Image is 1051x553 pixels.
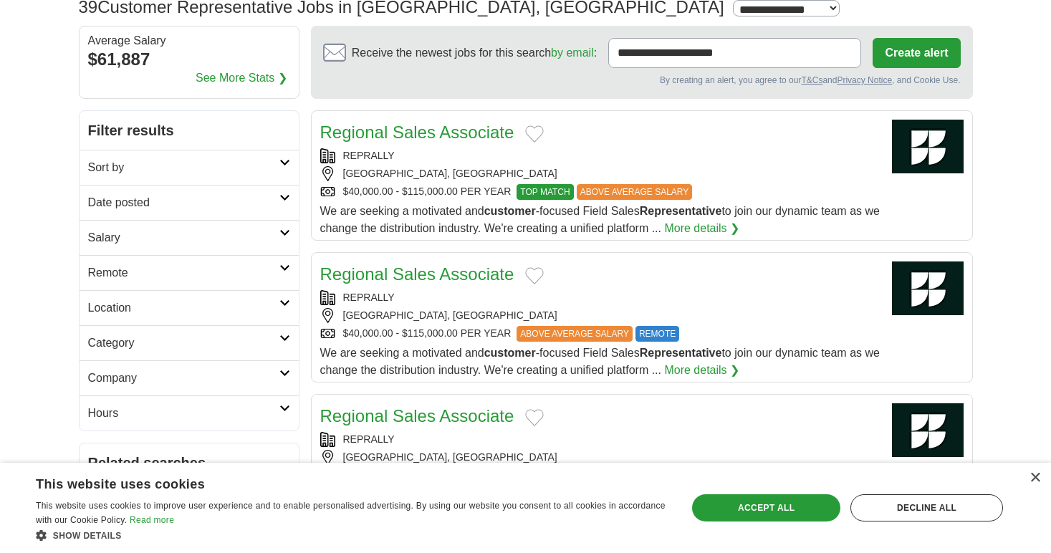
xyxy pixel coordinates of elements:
[323,74,961,87] div: By creating an alert, you agree to our and , and Cookie Use.
[36,501,666,525] span: This website uses cookies to improve user experience and to enable personalised advertising. By u...
[80,111,299,150] h2: Filter results
[88,299,279,317] h2: Location
[525,267,544,284] button: Add to favorite jobs
[320,166,880,181] div: [GEOGRAPHIC_DATA], [GEOGRAPHIC_DATA]
[88,405,279,422] h2: Hours
[320,326,880,342] div: $40,000.00 - $115,000.00 PER YEAR
[80,360,299,395] a: Company
[320,290,880,305] div: REPRALLY
[484,205,536,217] strong: customer
[80,150,299,185] a: Sort by
[88,264,279,282] h2: Remote
[53,531,122,541] span: Show details
[36,528,668,542] div: Show details
[88,370,279,387] h2: Company
[640,347,722,359] strong: Representative
[801,75,822,85] a: T&Cs
[320,205,880,234] span: We are seeking a motivated and -focused Field Sales to join our dynamic team as we change the dis...
[635,326,679,342] span: REMOTE
[320,264,514,284] a: Regional Sales Associate
[664,220,739,237] a: More details ❯
[664,362,739,379] a: More details ❯
[80,255,299,290] a: Remote
[551,47,594,59] a: by email
[88,159,279,176] h2: Sort by
[517,184,573,200] span: TOP MATCH
[850,494,1003,521] div: Decline all
[80,185,299,220] a: Date posted
[320,450,880,465] div: [GEOGRAPHIC_DATA], [GEOGRAPHIC_DATA]
[88,452,290,473] h2: Related searches
[484,347,536,359] strong: customer
[88,229,279,246] h2: Salary
[320,347,880,376] span: We are seeking a motivated and -focused Field Sales to join our dynamic team as we change the dis...
[88,47,290,72] div: $61,887
[88,194,279,211] h2: Date posted
[320,184,880,200] div: $40,000.00 - $115,000.00 PER YEAR
[80,395,299,431] a: Hours
[517,326,633,342] span: ABOVE AVERAGE SALARY
[320,308,880,323] div: [GEOGRAPHIC_DATA], [GEOGRAPHIC_DATA]
[577,184,693,200] span: ABOVE AVERAGE SALARY
[80,290,299,325] a: Location
[692,494,840,521] div: Accept all
[130,515,174,525] a: Read more, opens a new window
[873,38,960,68] button: Create alert
[837,75,892,85] a: Privacy Notice
[196,69,287,87] a: See More Stats ❯
[88,335,279,352] h2: Category
[320,432,880,447] div: REPRALLY
[525,125,544,143] button: Add to favorite jobs
[352,44,597,62] span: Receive the newest jobs for this search :
[80,325,299,360] a: Category
[88,35,290,47] div: Average Salary
[36,471,632,493] div: This website uses cookies
[320,406,514,425] a: Regional Sales Associate
[525,409,544,426] button: Add to favorite jobs
[892,403,964,457] img: Company logo
[892,261,964,315] img: Company logo
[1030,473,1040,484] div: Close
[892,120,964,173] img: Company logo
[640,205,722,217] strong: Representative
[320,148,880,163] div: REPRALLY
[80,220,299,255] a: Salary
[320,122,514,142] a: Regional Sales Associate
